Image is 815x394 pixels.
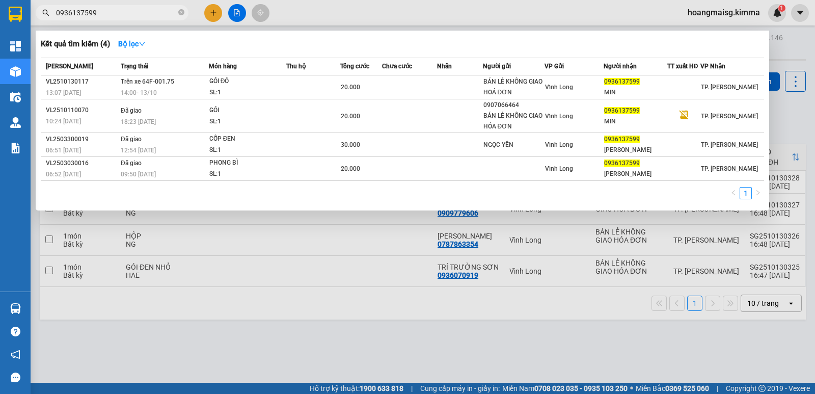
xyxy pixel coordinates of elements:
span: Trên xe 64F-001.75 [121,78,174,85]
span: 30.000 [341,141,360,148]
div: BÁN LẺ KHÔNG GIAO HOÁ ĐƠN [483,76,545,98]
a: 1 [740,188,751,199]
span: 09:50 [DATE] [121,171,156,178]
div: VL2503300019 [46,134,118,145]
span: Nhãn [437,63,452,70]
span: 20.000 [341,113,360,120]
span: 06:51 [DATE] [46,147,81,154]
span: left [730,190,737,196]
strong: Bộ lọc [118,40,146,48]
div: CỐP ĐEN [209,134,286,145]
span: TT xuất HĐ [667,63,698,70]
span: 20.000 [341,84,360,91]
span: VP Nhận [700,63,725,70]
span: search [42,9,49,16]
img: warehouse-icon [10,303,21,314]
img: warehouse-icon [10,92,21,102]
button: left [727,187,740,199]
span: 12:54 [DATE] [121,147,156,154]
li: Next Page [752,187,764,199]
div: GÓI [209,105,286,116]
span: 20.000 [341,165,360,172]
div: VL2503030016 [46,158,118,169]
div: VL2510110070 [46,105,118,116]
img: warehouse-icon [10,66,21,77]
span: Vĩnh Long [545,113,573,120]
div: PHONG BÌ [209,157,286,169]
h3: Kết quả tìm kiếm ( 4 ) [41,39,110,49]
span: [PERSON_NAME] [46,63,93,70]
span: Người nhận [604,63,637,70]
span: question-circle [11,327,20,336]
span: 0936137599 [604,107,640,114]
span: Trạng thái [121,63,148,70]
span: message [11,373,20,382]
div: VL2510130117 [46,76,118,87]
span: 0936137599 [604,78,640,85]
span: 13:07 [DATE] [46,89,81,96]
span: down [139,40,146,47]
span: Vĩnh Long [545,141,573,148]
span: TP. [PERSON_NAME] [701,141,758,148]
div: MIN [604,116,667,127]
div: MIN [604,87,667,98]
div: SL: 1 [209,116,286,127]
span: close-circle [178,8,184,18]
div: NGỌC YẾN [483,140,545,150]
div: [PERSON_NAME] [604,169,667,179]
span: Tổng cước [340,63,369,70]
div: GÓI ĐỎ [209,76,286,87]
span: 0936137599 [604,136,640,143]
li: Previous Page [727,187,740,199]
span: Người gửi [483,63,511,70]
span: close-circle [178,9,184,15]
span: Vĩnh Long [545,84,573,91]
input: Tìm tên, số ĐT hoặc mã đơn [56,7,176,18]
span: Đã giao [121,136,142,143]
span: 14:00 - 13/10 [121,89,157,96]
div: SL: 1 [209,87,286,98]
span: 0936137599 [604,160,640,167]
span: TP. [PERSON_NAME] [701,113,758,120]
img: logo-vxr [9,7,22,22]
li: 1 [740,187,752,199]
span: Món hàng [209,63,237,70]
span: Thu hộ [286,63,306,70]
div: BÁN LẺ KHÔNG GIAO HÓA ĐƠN [483,111,545,132]
div: SL: 1 [209,145,286,156]
span: Đã giao [121,160,142,167]
div: [PERSON_NAME] [604,145,667,155]
img: solution-icon [10,143,21,153]
img: warehouse-icon [10,117,21,128]
span: right [755,190,761,196]
div: SL: 1 [209,169,286,180]
span: 06:52 [DATE] [46,171,81,178]
img: dashboard-icon [10,41,21,51]
span: Vĩnh Long [545,165,573,172]
span: 10:24 [DATE] [46,118,81,125]
span: TP. [PERSON_NAME] [701,84,758,91]
div: 0907066464 [483,100,545,111]
span: Đã giao [121,107,142,114]
span: 18:23 [DATE] [121,118,156,125]
button: Bộ lọcdown [110,36,154,52]
span: Chưa cước [382,63,412,70]
span: notification [11,350,20,359]
span: VP Gửi [545,63,564,70]
button: right [752,187,764,199]
span: TP. [PERSON_NAME] [701,165,758,172]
